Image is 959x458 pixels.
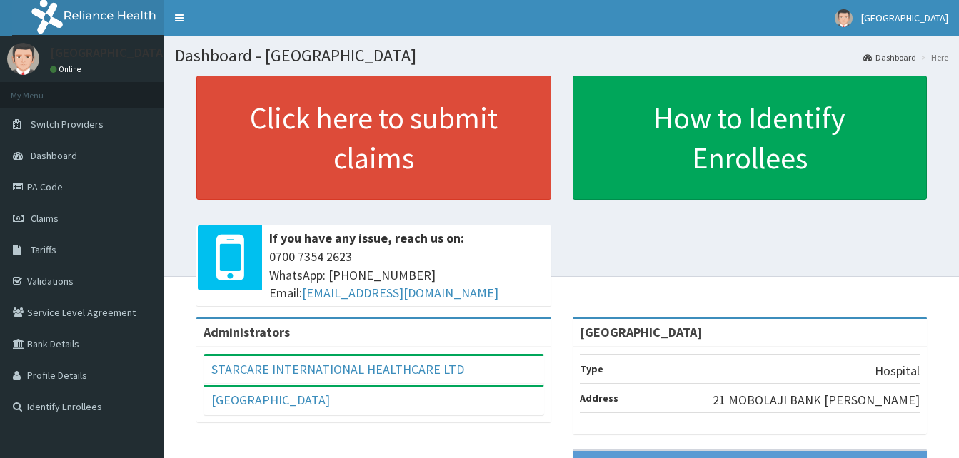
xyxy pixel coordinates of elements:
[7,43,39,75] img: User Image
[580,362,603,375] b: Type
[302,285,498,301] a: [EMAIL_ADDRESS][DOMAIN_NAME]
[918,51,948,63] li: Here
[50,64,84,74] a: Online
[211,361,464,377] a: STARCARE INTERNATIONAL HEALTHCARE LTD
[31,212,59,225] span: Claims
[31,118,104,131] span: Switch Providers
[175,46,948,65] h1: Dashboard - [GEOGRAPHIC_DATA]
[269,248,544,302] span: 0700 7354 2623 WhatsApp: [PHONE_NUMBER] Email:
[204,324,290,340] b: Administrators
[573,76,928,200] a: How to Identify Enrollees
[31,243,56,256] span: Tariffs
[875,362,920,380] p: Hospital
[196,76,551,200] a: Click here to submit claims
[50,46,168,59] p: [GEOGRAPHIC_DATA]
[269,230,464,246] b: If you have any issue, reach us on:
[863,51,916,63] a: Dashboard
[861,11,948,24] span: [GEOGRAPHIC_DATA]
[31,149,77,162] span: Dashboard
[580,324,702,340] strong: [GEOGRAPHIC_DATA]
[835,9,853,27] img: User Image
[211,392,330,408] a: [GEOGRAPHIC_DATA]
[580,392,618,404] b: Address
[713,391,920,409] p: 21 MOBOLAJI BANK [PERSON_NAME]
